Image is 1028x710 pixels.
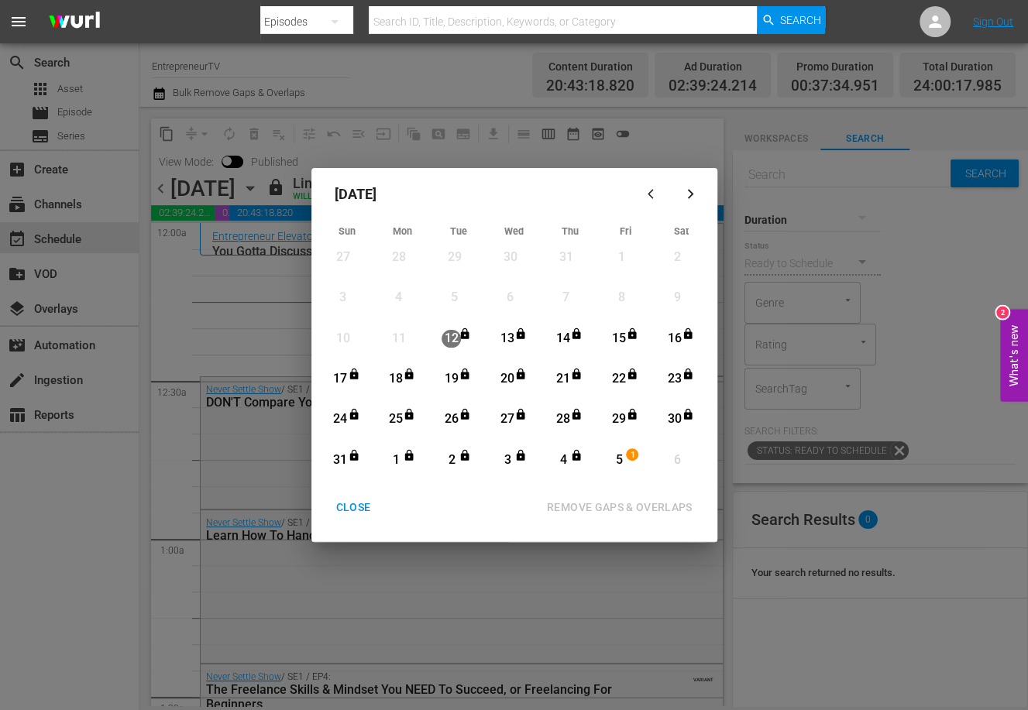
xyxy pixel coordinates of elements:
[37,4,112,40] img: ans4CAIJ8jUAAAAAAAAAAAAAAAAAAAAAAAAgQb4GAAAAAAAAAAAAAAAAAAAAAAAAJMjXAAAAAAAAAAAAAAAAAAAAAAAAgAT5G...
[609,451,628,469] div: 5
[333,330,352,348] div: 10
[331,451,350,469] div: 31
[450,225,467,237] span: Tue
[500,289,520,307] div: 6
[442,370,461,388] div: 19
[612,289,631,307] div: 8
[504,225,524,237] span: Wed
[665,330,684,348] div: 16
[562,225,579,237] span: Thu
[386,370,405,388] div: 18
[612,249,631,266] div: 1
[553,451,572,469] div: 4
[339,225,356,237] span: Sun
[668,249,687,266] div: 2
[442,330,461,348] div: 12
[674,225,689,237] span: Sat
[620,225,631,237] span: Fri
[665,370,684,388] div: 23
[609,410,628,428] div: 29
[331,370,350,388] div: 17
[386,451,405,469] div: 1
[442,451,461,469] div: 2
[497,370,517,388] div: 20
[9,12,28,31] span: menu
[553,330,572,348] div: 14
[627,449,638,461] span: 1
[389,289,408,307] div: 4
[324,498,383,517] div: CLOSE
[996,306,1009,318] div: 2
[497,410,517,428] div: 27
[319,221,710,485] div: Month View
[333,249,352,266] div: 27
[333,289,352,307] div: 3
[668,289,687,307] div: 9
[553,410,572,428] div: 28
[393,225,412,237] span: Mon
[318,493,390,522] button: CLOSE
[331,410,350,428] div: 24
[780,6,821,34] span: Search
[553,370,572,388] div: 21
[386,410,405,428] div: 25
[319,176,635,213] div: [DATE]
[973,15,1013,28] a: Sign Out
[500,249,520,266] div: 30
[497,451,517,469] div: 3
[389,249,408,266] div: 28
[389,330,408,348] div: 11
[668,451,687,469] div: 6
[609,330,628,348] div: 15
[665,410,684,428] div: 30
[445,249,464,266] div: 29
[1000,309,1028,401] button: Open Feedback Widget
[497,330,517,348] div: 13
[609,370,628,388] div: 22
[556,249,576,266] div: 31
[445,289,464,307] div: 5
[442,410,461,428] div: 26
[556,289,576,307] div: 7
